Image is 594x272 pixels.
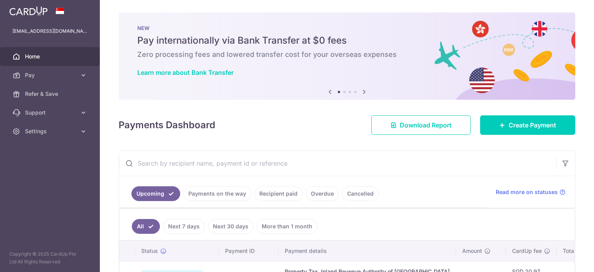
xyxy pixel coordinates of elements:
[306,186,339,201] a: Overdue
[254,186,303,201] a: Recipient paid
[137,50,557,59] h6: Zero processing fees and lowered transfer cost for your overseas expenses
[400,120,452,130] span: Download Report
[132,219,160,234] a: All
[119,12,575,100] img: Bank transfer banner
[119,118,215,132] h4: Payments Dashboard
[141,247,158,255] span: Status
[163,219,205,234] a: Next 7 days
[563,247,589,255] span: Total amt.
[342,186,379,201] a: Cancelled
[183,186,251,201] a: Payments on the way
[496,188,566,196] a: Read more on statuses
[25,90,76,98] span: Refer & Save
[137,69,234,76] a: Learn more about Bank Transfer
[25,53,76,60] span: Home
[25,71,76,79] span: Pay
[9,6,48,16] img: CardUp
[25,127,76,135] span: Settings
[496,188,558,196] span: Read more on statuses
[137,34,557,47] h5: Pay internationally via Bank Transfer at $0 fees
[12,27,87,35] p: [EMAIL_ADDRESS][DOMAIN_NAME]
[119,151,556,176] input: Search by recipient name, payment id or reference
[509,120,556,130] span: Create Payment
[219,241,278,261] th: Payment ID
[25,109,76,117] span: Support
[462,247,482,255] span: Amount
[131,186,180,201] a: Upcoming
[480,115,575,135] a: Create Payment
[512,247,542,255] span: CardUp fee
[371,115,471,135] a: Download Report
[208,219,254,234] a: Next 30 days
[257,219,317,234] a: More than 1 month
[278,241,456,261] th: Payment details
[137,25,557,31] p: NEW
